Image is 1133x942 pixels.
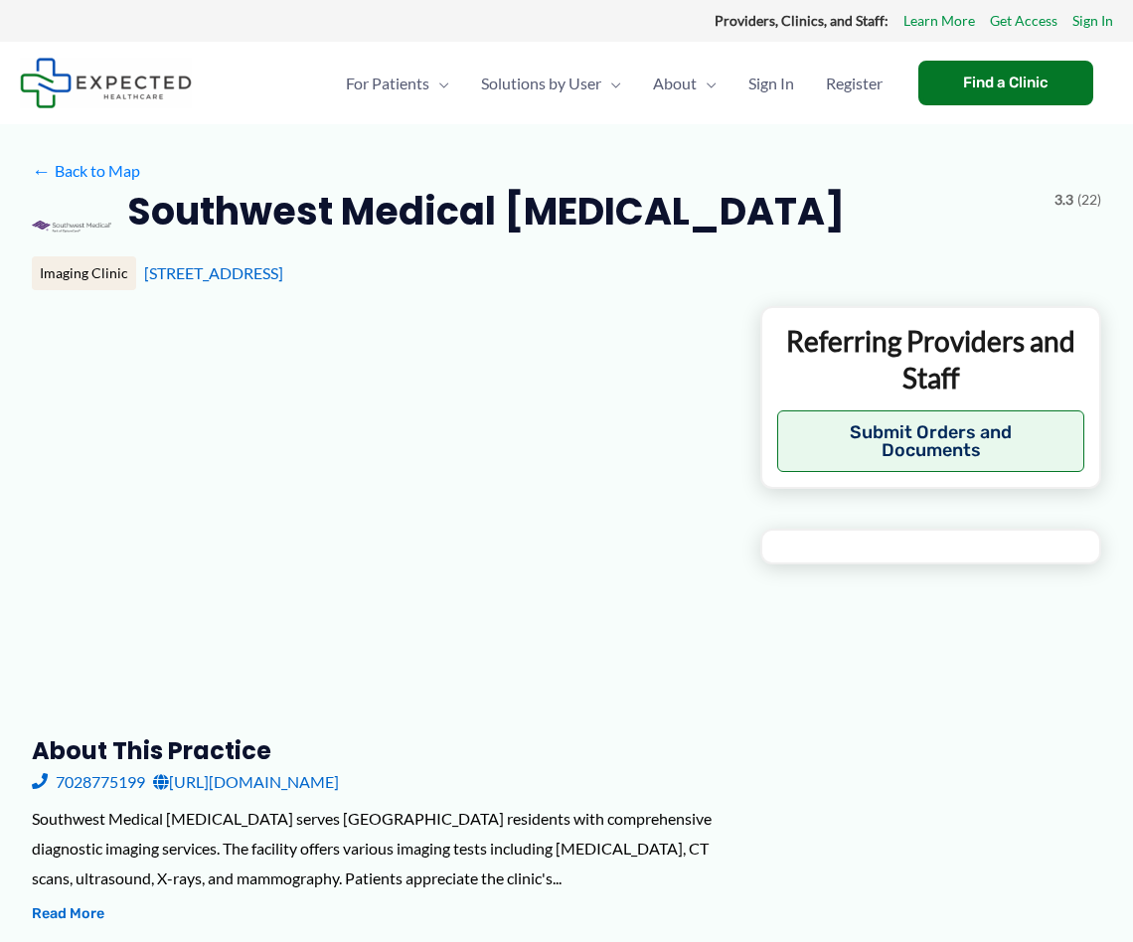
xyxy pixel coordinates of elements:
[330,49,898,118] nav: Primary Site Navigation
[903,8,975,34] a: Learn More
[32,256,136,290] div: Imaging Clinic
[697,49,717,118] span: Menu Toggle
[777,410,1084,472] button: Submit Orders and Documents
[990,8,1057,34] a: Get Access
[144,263,283,282] a: [STREET_ADDRESS]
[32,156,140,186] a: ←Back to Map
[1072,8,1113,34] a: Sign In
[32,161,51,180] span: ←
[32,804,728,892] div: Southwest Medical [MEDICAL_DATA] serves [GEOGRAPHIC_DATA] residents with comprehensive diagnostic...
[601,49,621,118] span: Menu Toggle
[429,49,449,118] span: Menu Toggle
[32,902,104,926] button: Read More
[465,49,637,118] a: Solutions by UserMenu Toggle
[330,49,465,118] a: For PatientsMenu Toggle
[32,735,728,766] h3: About this practice
[346,49,429,118] span: For Patients
[153,767,339,797] a: [URL][DOMAIN_NAME]
[748,49,794,118] span: Sign In
[732,49,810,118] a: Sign In
[1054,187,1073,213] span: 3.3
[826,49,883,118] span: Register
[653,49,697,118] span: About
[127,187,845,235] h2: Southwest Medical [MEDICAL_DATA]
[1077,187,1101,213] span: (22)
[777,323,1084,395] p: Referring Providers and Staff
[637,49,732,118] a: AboutMenu Toggle
[481,49,601,118] span: Solutions by User
[32,767,145,797] a: 7028775199
[810,49,898,118] a: Register
[715,12,889,29] strong: Providers, Clinics, and Staff:
[20,58,192,108] img: Expected Healthcare Logo - side, dark font, small
[918,61,1093,105] a: Find a Clinic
